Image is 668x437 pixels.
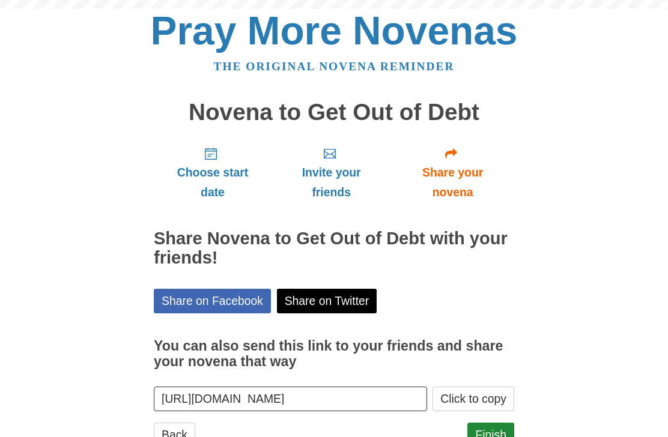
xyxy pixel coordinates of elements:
span: Share your novena [403,163,502,202]
a: Invite your friends [272,137,391,208]
h2: Share Novena to Get Out of Debt with your friends! [154,229,514,268]
a: Share your novena [391,137,514,208]
button: Click to copy [433,387,514,411]
span: Invite your friends [284,163,379,202]
h1: Novena to Get Out of Debt [154,100,514,125]
a: The original novena reminder [214,60,455,73]
a: Share on Facebook [154,289,271,313]
span: Choose start date [166,163,260,202]
a: Choose start date [154,137,272,208]
a: Pray More Novenas [151,8,518,53]
h3: You can also send this link to your friends and share your novena that way [154,339,514,369]
a: Share on Twitter [277,289,377,313]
